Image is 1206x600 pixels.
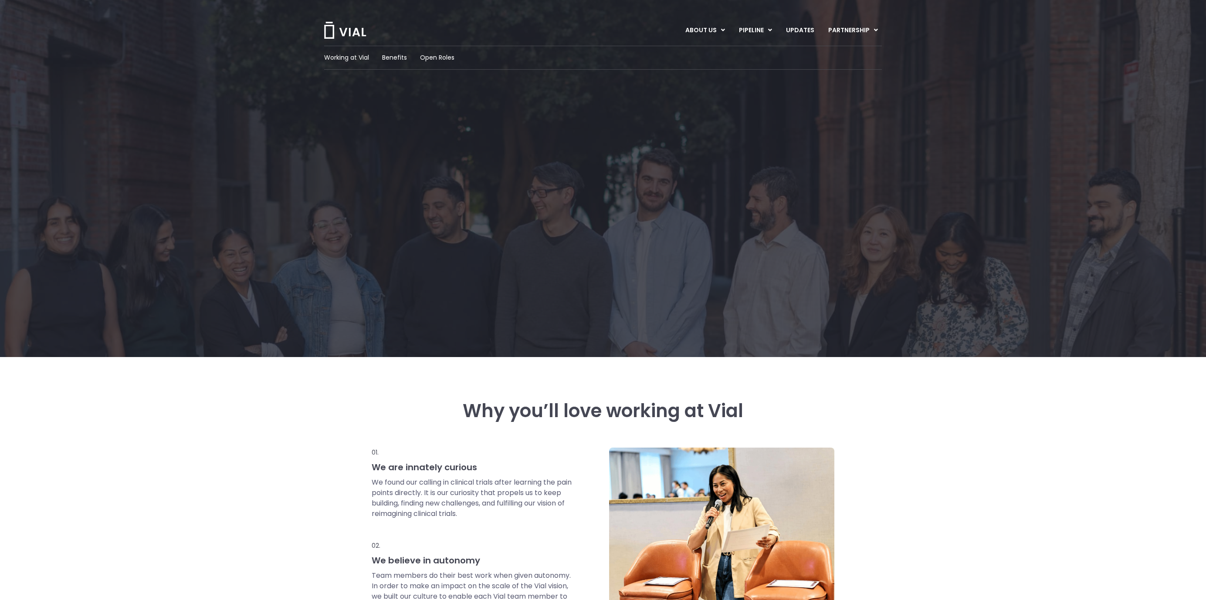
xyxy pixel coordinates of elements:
[372,477,573,519] p: We found our calling in clinical trials after learning the pain points directly. It is our curios...
[324,53,369,62] a: Working at Vial
[821,23,885,38] a: PARTNERSHIPMenu Toggle
[779,23,821,38] a: UPDATES
[323,22,367,39] img: Vial Logo
[732,23,779,38] a: PIPELINEMenu Toggle
[372,555,573,566] h3: We believe in autonomy
[420,53,454,62] a: Open Roles
[372,462,573,473] h3: We are innately curious
[678,23,732,38] a: ABOUT USMenu Toggle
[372,541,573,550] p: 02.
[382,53,407,62] a: Benefits
[372,448,573,457] p: 01.
[372,401,834,421] h3: Why you’ll love working at Vial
